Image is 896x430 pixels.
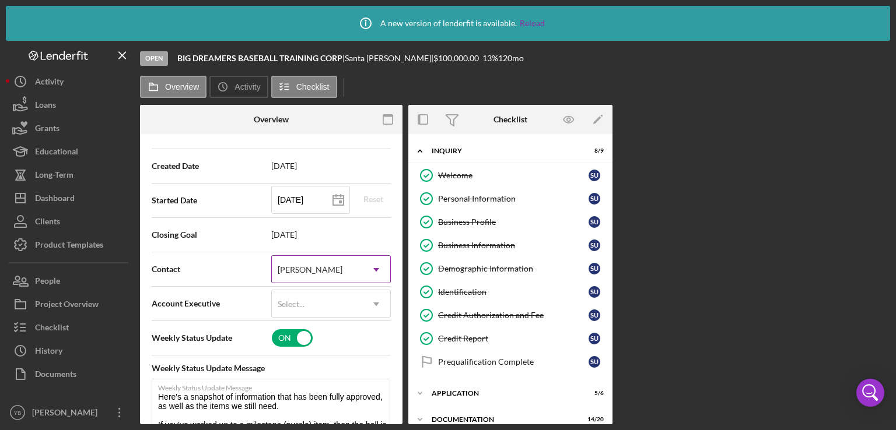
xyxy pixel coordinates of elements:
[152,362,391,374] span: Weekly Status Update Message
[438,171,589,180] div: Welcome
[35,316,69,342] div: Checklist
[494,115,527,124] div: Checklist
[14,410,22,416] text: YB
[35,186,75,213] div: Dashboard
[414,210,607,234] a: Business ProfileSU
[140,51,168,66] div: Open
[152,160,271,172] span: Created Date
[296,82,330,91] label: Checklist
[152,332,271,344] span: Weekly Status Update
[438,194,589,203] div: Personal Information
[35,233,103,259] div: Product Templates
[35,210,60,236] div: Clients
[271,230,391,239] span: [DATE]
[29,401,105,427] div: [PERSON_NAME]
[6,163,134,186] button: Long-Term
[414,304,607,327] a: Credit Authorization and FeeSU
[152,263,271,275] span: Contact
[589,356,600,368] div: S U
[165,82,199,91] label: Overview
[278,299,304,309] div: Select...
[6,401,134,424] button: YB[PERSON_NAME]
[856,379,884,407] div: Open Intercom Messenger
[414,327,607,350] a: Credit ReportSU
[414,257,607,280] a: Demographic InformationSU
[278,265,342,274] div: [PERSON_NAME]
[6,339,134,362] button: History
[6,292,134,316] button: Project Overview
[235,82,260,91] label: Activity
[583,416,604,423] div: 14 / 20
[35,117,60,143] div: Grants
[6,186,134,210] button: Dashboard
[35,93,56,119] div: Loans
[271,161,391,171] span: [DATE]
[363,191,383,208] div: Reset
[35,70,64,96] div: Activity
[438,264,589,273] div: Demographic Information
[6,269,134,292] button: People
[482,54,498,63] div: 13 %
[414,350,607,373] a: Prequalification CompleteSU
[438,311,589,320] div: Credit Authorization and Fee
[414,280,607,304] a: IdentificationSU
[414,164,607,187] a: WelcomeSU
[35,140,78,166] div: Educational
[6,210,134,233] button: Clients
[432,390,575,397] div: Application
[35,339,62,365] div: History
[209,76,268,98] button: Activity
[432,147,575,154] div: Inquiry
[351,9,545,38] div: A new version of lenderfit is available.
[35,163,73,189] div: Long-Term
[152,298,271,309] span: Account Executive
[589,193,600,205] div: S U
[6,93,134,117] button: Loans
[35,362,76,389] div: Documents
[6,362,134,386] button: Documents
[438,357,589,366] div: Prequalification Complete
[433,54,482,63] div: $100,000.00
[438,334,589,343] div: Credit Report
[498,54,524,63] div: 120 mo
[414,187,607,210] a: Personal InformationSU
[140,76,206,98] button: Overview
[589,333,600,344] div: S U
[345,54,433,63] div: Santa [PERSON_NAME] |
[177,54,345,63] div: |
[432,416,575,423] div: Documentation
[254,115,289,124] div: Overview
[589,170,600,181] div: S U
[520,19,545,28] a: Reload
[6,117,134,140] button: Grants
[438,217,589,227] div: Business Profile
[6,233,134,256] button: Product Templates
[6,140,134,163] button: Educational
[589,309,600,321] div: S U
[35,292,99,319] div: Project Overview
[177,53,342,63] b: BIG DREAMERS BASEBALL TRAINING CORP
[35,269,60,295] div: People
[583,390,604,397] div: 5 / 6
[152,195,271,206] span: Started Date
[414,234,607,257] a: Business InformationSU
[438,241,589,250] div: Business Information
[589,239,600,251] div: S U
[158,379,390,392] label: Weekly Status Update Message
[589,286,600,298] div: S U
[6,70,134,93] a: Activity
[583,147,604,154] div: 8 / 9
[6,316,134,339] button: Checklist
[589,216,600,228] div: S U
